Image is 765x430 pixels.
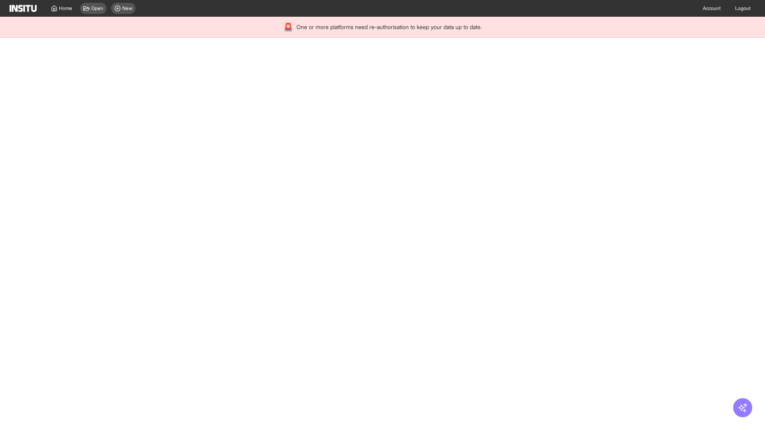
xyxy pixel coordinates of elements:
[122,5,132,12] span: New
[91,5,103,12] span: Open
[59,5,72,12] span: Home
[296,23,482,31] span: One or more platforms need re-authorisation to keep your data up to date.
[283,21,293,33] div: 🚨
[10,5,37,12] img: Logo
